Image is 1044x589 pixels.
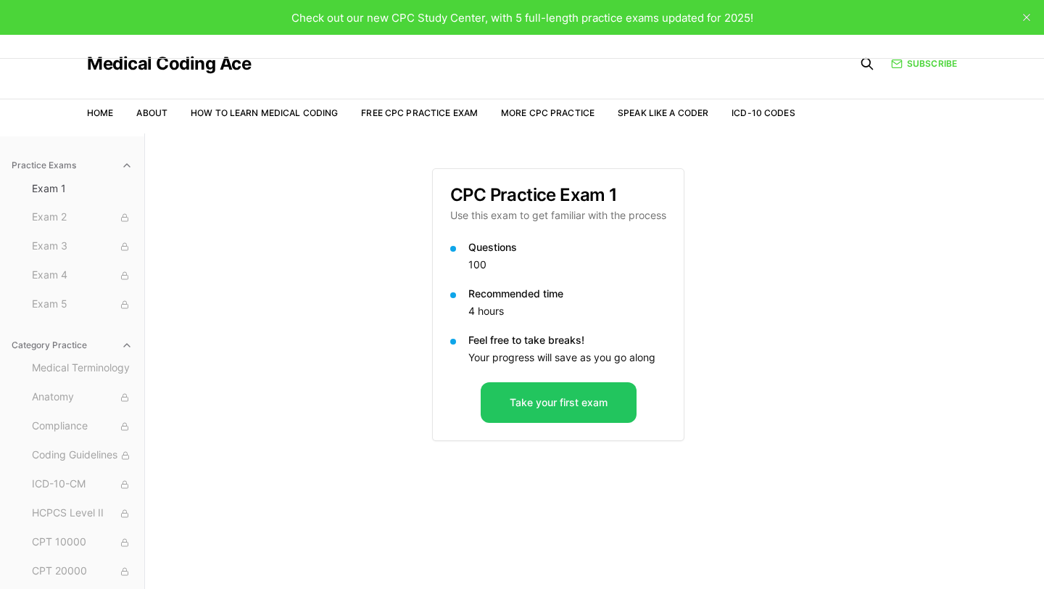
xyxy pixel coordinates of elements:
button: Take your first exam [481,382,637,423]
button: Anatomy [26,386,138,409]
a: ICD-10 Codes [732,107,795,118]
button: close [1015,6,1038,29]
span: Coding Guidelines [32,448,133,464]
span: Medical Terminology [32,361,133,376]
button: Exam 4 [26,264,138,287]
a: How to Learn Medical Coding [191,107,338,118]
button: Exam 3 [26,235,138,258]
span: CPT 20000 [32,564,133,580]
span: CPT 10000 [32,535,133,551]
span: ICD-10-CM [32,477,133,493]
a: Medical Coding Ace [87,55,251,73]
button: CPT 10000 [26,531,138,554]
p: Your progress will save as you go along [468,350,666,365]
button: HCPCS Level II [26,502,138,525]
p: 4 hours [468,304,666,318]
button: Exam 5 [26,293,138,316]
p: Recommended time [468,287,666,301]
button: Category Practice [6,334,138,357]
a: More CPC Practice [501,107,594,118]
span: Exam 3 [32,239,133,255]
a: Subscribe [891,57,957,70]
span: Exam 4 [32,268,133,284]
span: Compliance [32,419,133,434]
a: Home [87,107,113,118]
span: HCPCS Level II [32,506,133,522]
p: Feel free to take breaks! [468,333,666,347]
a: Speak Like a Coder [618,107,708,118]
button: Practice Exams [6,154,138,177]
button: Medical Terminology [26,357,138,380]
h3: CPC Practice Exam 1 [450,186,666,204]
iframe: portal-trigger [803,518,1044,589]
span: Exam 2 [32,210,133,226]
span: Exam 1 [32,181,133,196]
span: Exam 5 [32,297,133,313]
button: Exam 2 [26,206,138,229]
button: Exam 1 [26,177,138,200]
button: ICD-10-CM [26,473,138,496]
span: Check out our new CPC Study Center, with 5 full-length practice exams updated for 2025! [291,11,753,25]
p: Questions [468,240,666,255]
p: Use this exam to get familiar with the process [450,208,666,223]
p: 100 [468,258,666,272]
a: About [136,107,167,118]
button: Compliance [26,415,138,438]
button: Coding Guidelines [26,444,138,467]
a: Free CPC Practice Exam [361,107,478,118]
span: Anatomy [32,390,133,405]
button: CPT 20000 [26,560,138,583]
